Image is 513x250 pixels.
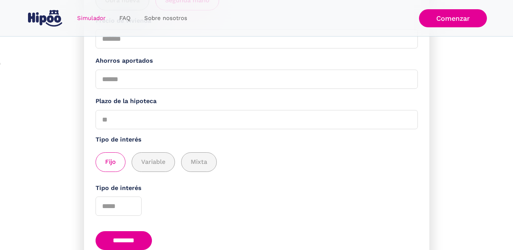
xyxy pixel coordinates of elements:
[112,11,137,26] a: FAQ
[96,135,418,145] label: Tipo de interés
[96,56,418,66] label: Ahorros aportados
[105,157,116,167] span: Fijo
[141,157,165,167] span: Variable
[96,97,418,106] label: Plazo de la hipoteca
[191,157,207,167] span: Mixta
[96,152,418,172] div: add_description_here
[96,183,418,193] label: Tipo de interés
[419,9,487,27] a: Comenzar
[26,7,64,30] a: home
[70,11,112,26] a: Simulador
[137,11,194,26] a: Sobre nosotros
